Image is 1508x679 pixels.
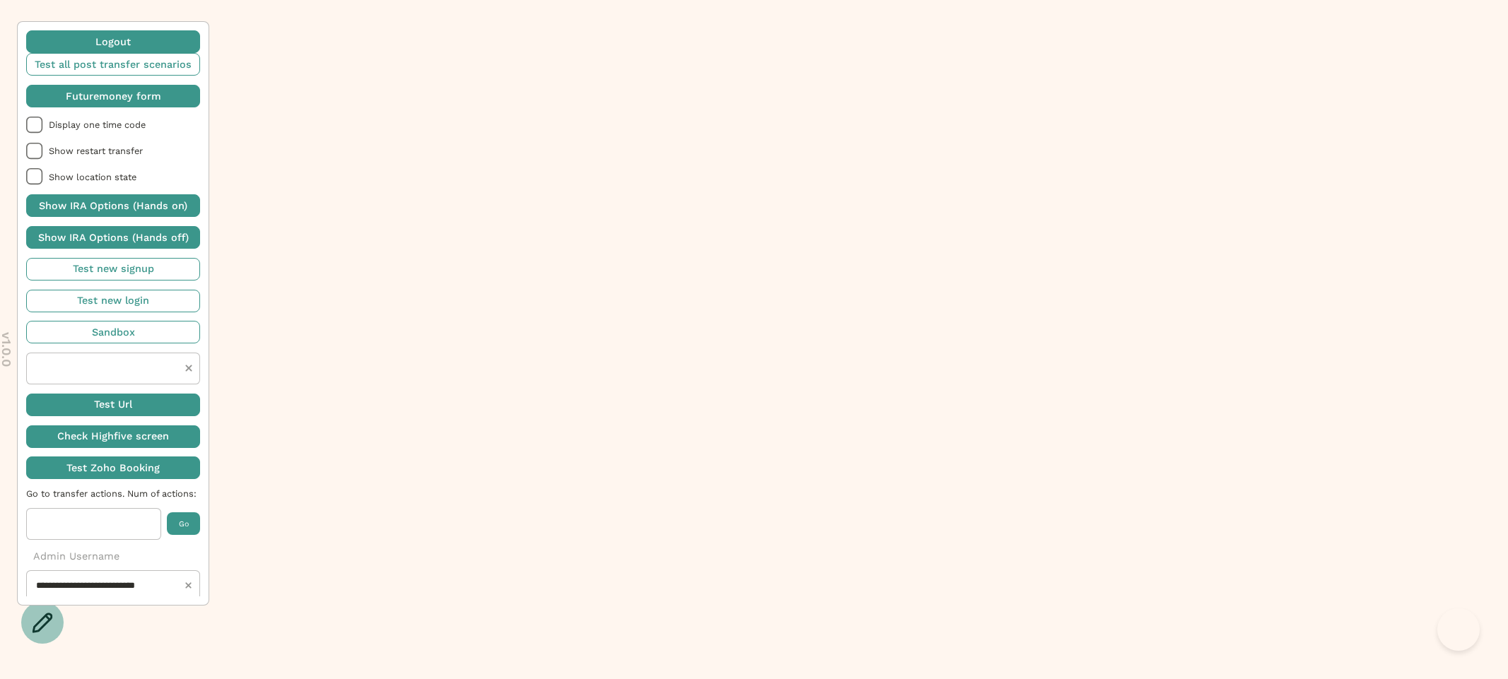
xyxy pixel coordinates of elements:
[26,258,200,281] button: Test new signup
[26,168,200,185] li: Show location state
[26,488,200,499] span: Go to transfer actions. Num of actions:
[26,53,200,76] button: Test all post transfer scenarios
[26,143,200,160] li: Show restart transfer
[26,456,200,479] button: Test Zoho Booking
[26,394,200,416] button: Test Url
[49,119,200,130] span: Display one time code
[1437,608,1480,651] iframe: Help Scout Beacon - Open
[49,146,200,156] span: Show restart transfer
[26,30,200,53] button: Logout
[26,85,200,107] button: Futuremoney form
[26,226,200,249] button: Show IRA Options (Hands off)
[26,549,200,564] p: Admin Username
[167,512,200,535] button: Go
[26,117,200,134] li: Display one time code
[26,194,200,217] button: Show IRA Options (Hands on)
[26,425,200,448] button: Check Highfive screen
[26,321,200,343] button: Sandbox
[26,290,200,312] button: Test new login
[49,172,200,182] span: Show location state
